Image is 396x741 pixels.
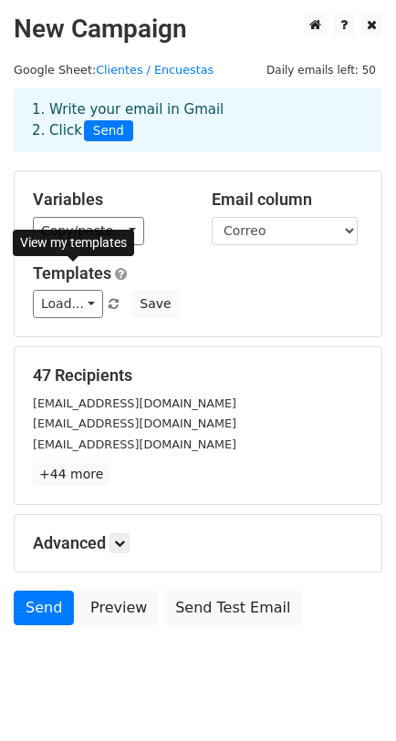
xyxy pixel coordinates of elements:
[14,63,214,77] small: Google Sheet:
[33,417,236,430] small: [EMAIL_ADDRESS][DOMAIN_NAME]
[33,533,363,553] h5: Advanced
[33,190,184,210] h5: Variables
[163,591,302,625] a: Send Test Email
[33,437,236,451] small: [EMAIL_ADDRESS][DOMAIN_NAME]
[260,60,382,80] span: Daily emails left: 50
[260,63,382,77] a: Daily emails left: 50
[33,217,144,245] a: Copy/paste...
[33,263,111,283] a: Templates
[78,591,159,625] a: Preview
[33,463,109,486] a: +44 more
[33,290,103,318] a: Load...
[212,190,363,210] h5: Email column
[33,396,236,410] small: [EMAIL_ADDRESS][DOMAIN_NAME]
[13,230,134,256] div: View my templates
[14,14,382,45] h2: New Campaign
[33,365,363,386] h5: 47 Recipients
[14,591,74,625] a: Send
[84,120,133,142] span: Send
[18,99,378,141] div: 1. Write your email in Gmail 2. Click
[131,290,179,318] button: Save
[96,63,214,77] a: Clientes / Encuestas
[305,654,396,741] iframe: Chat Widget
